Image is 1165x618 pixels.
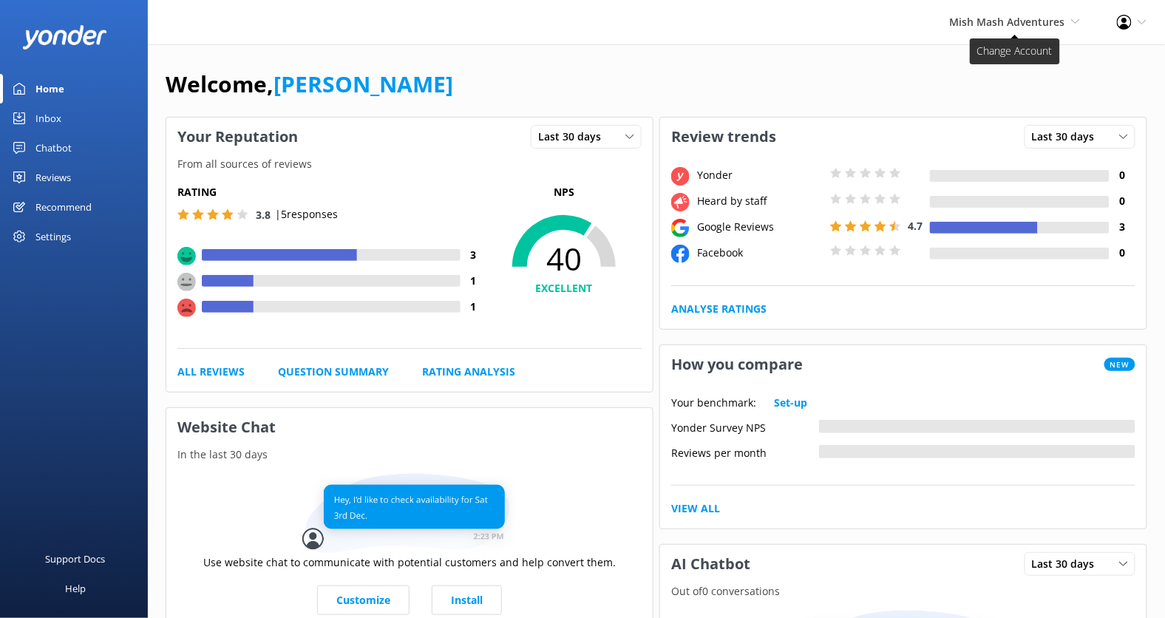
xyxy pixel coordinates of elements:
h4: 0 [1110,245,1135,261]
div: Facebook [693,245,826,261]
img: conversation... [302,474,517,554]
span: Last 30 days [1032,556,1104,572]
h3: AI Chatbot [660,545,761,583]
div: Yonder [693,167,826,183]
a: Rating Analysis [422,364,515,380]
p: NPS [486,184,642,200]
a: Customize [317,585,410,615]
a: Set-up [774,395,807,411]
div: Google Reviews [693,219,826,235]
p: In the last 30 days [166,446,653,463]
span: Mish Mash Adventures [950,15,1065,29]
h3: Website Chat [166,408,653,446]
p: From all sources of reviews [166,156,653,172]
span: 3.8 [256,208,271,222]
h1: Welcome, [166,67,453,102]
h3: Review trends [660,118,787,156]
h5: Rating [177,184,486,200]
p: | 5 responses [275,206,338,223]
div: Reviews [35,163,71,192]
div: Reviews per month [671,445,819,458]
div: Heard by staff [693,193,826,209]
p: Your benchmark: [671,395,756,411]
span: Last 30 days [538,129,610,145]
a: All Reviews [177,364,245,380]
h4: 1 [461,299,486,315]
a: Analyse Ratings [671,301,767,317]
h4: 3 [461,247,486,263]
div: Support Docs [46,544,106,574]
a: View All [671,500,720,517]
a: [PERSON_NAME] [274,69,453,99]
img: yonder-white-logo.png [22,25,107,50]
span: 40 [486,240,642,277]
div: Help [65,574,86,603]
div: Home [35,74,64,103]
h4: 1 [461,273,486,289]
p: Out of 0 conversations [660,583,1147,600]
span: New [1104,358,1135,371]
h3: How you compare [660,345,814,384]
div: Settings [35,222,71,251]
div: Yonder Survey NPS [671,420,819,433]
h4: 3 [1110,219,1135,235]
a: Question Summary [278,364,389,380]
h4: 0 [1110,167,1135,183]
h4: 0 [1110,193,1135,209]
div: Recommend [35,192,92,222]
h3: Your Reputation [166,118,309,156]
div: Inbox [35,103,61,133]
a: Install [432,585,502,615]
h4: EXCELLENT [486,280,642,296]
span: 4.7 [908,219,923,233]
div: Chatbot [35,133,72,163]
p: Use website chat to communicate with potential customers and help convert them. [203,554,616,571]
span: Last 30 days [1032,129,1104,145]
